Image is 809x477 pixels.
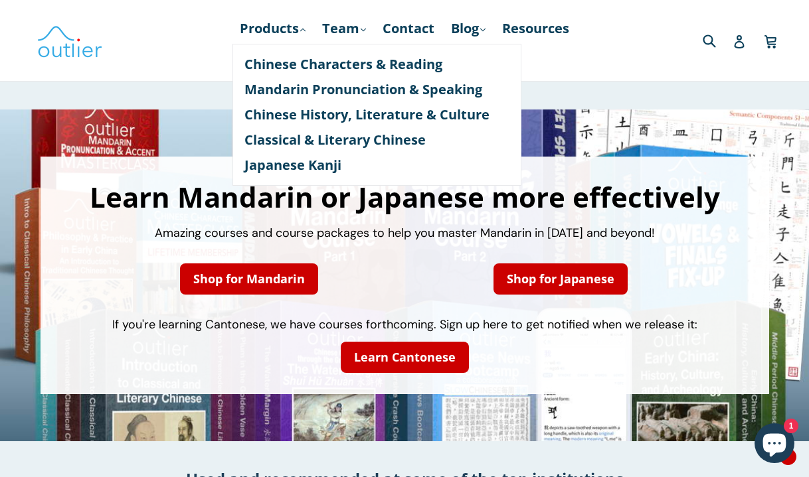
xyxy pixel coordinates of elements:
[699,27,736,54] input: Search
[180,263,318,295] a: Shop for Mandarin
[37,21,103,60] img: Outlier Linguistics
[315,17,373,40] a: Team
[495,17,576,40] a: Resources
[356,40,454,64] a: Course Login
[54,183,756,211] h1: Learn Mandarin or Japanese more effectively
[244,153,509,178] a: Japanese Kanji
[244,52,509,77] a: Chinese Characters & Reading
[244,102,509,127] a: Chinese History, Literature & Culture
[244,77,509,102] a: Mandarin Pronunciation & Speaking
[244,127,509,153] a: Classical & Literary Chinese
[341,342,469,373] a: Learn Cantonese
[155,225,655,241] span: Amazing courses and course packages to help you master Mandarin in [DATE] and beyond!
[444,17,492,40] a: Blog
[751,423,798,466] inbox-online-store-chat: Shopify online store chat
[494,263,628,295] a: Shop for Japanese
[112,316,697,332] span: If you're learning Cantonese, we have courses forthcoming. Sign up here to get notified when we r...
[233,17,312,40] a: Products
[376,17,441,40] a: Contact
